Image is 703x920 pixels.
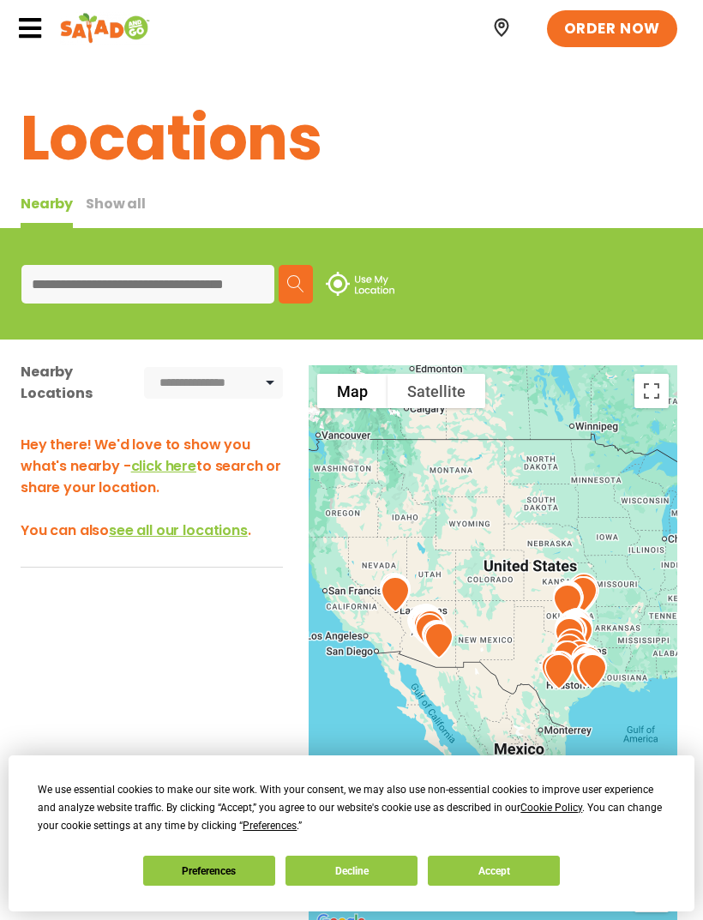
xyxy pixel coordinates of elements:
[317,374,388,408] button: Show street map
[60,11,150,45] img: Header logo
[21,92,682,184] h1: Locations
[564,19,660,39] span: ORDER NOW
[388,374,485,408] button: Show satellite imagery
[143,856,275,886] button: Preferences
[520,802,582,814] span: Cookie Policy
[9,755,694,911] div: Cookie Consent Prompt
[428,856,560,886] button: Accept
[243,820,297,832] span: Preferences
[326,272,394,296] img: use-location.svg
[285,856,418,886] button: Decline
[86,193,146,228] button: Show all
[287,275,304,292] img: search.svg
[131,456,196,476] span: click here
[21,193,159,228] div: Tabbed content
[21,434,283,541] h3: Hey there! We'd love to show you what's nearby - to search or share your location. You can also .
[21,193,73,228] div: Nearby
[109,520,248,540] span: see all our locations
[38,781,664,835] div: We use essential cookies to make our site work. With your consent, we may also use non-essential ...
[21,361,125,404] div: Nearby Locations
[634,374,669,408] button: Toggle fullscreen view
[547,10,677,48] a: ORDER NOW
